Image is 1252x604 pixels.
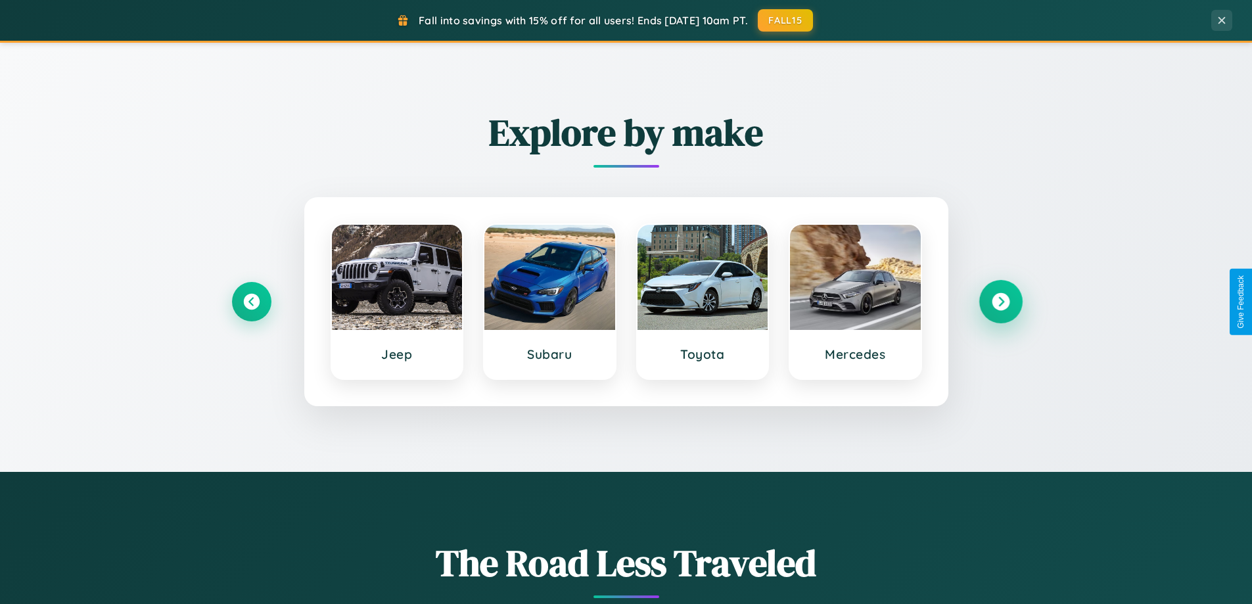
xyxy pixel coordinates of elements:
[498,346,602,362] h3: Subaru
[651,346,755,362] h3: Toyota
[1236,275,1245,329] div: Give Feedback
[758,9,813,32] button: FALL15
[803,346,908,362] h3: Mercedes
[419,14,748,27] span: Fall into savings with 15% off for all users! Ends [DATE] 10am PT.
[232,107,1021,158] h2: Explore by make
[232,538,1021,588] h1: The Road Less Traveled
[345,346,450,362] h3: Jeep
